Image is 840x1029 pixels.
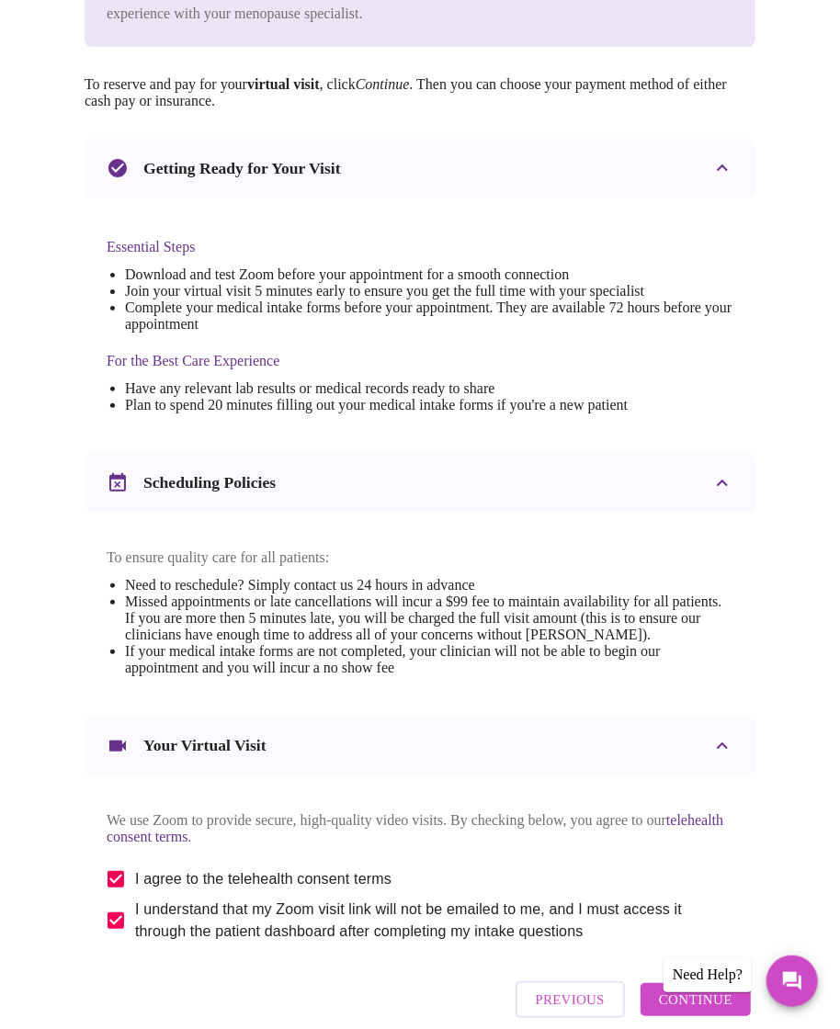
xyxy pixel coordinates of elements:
div: Your Virtual Visit [85,717,755,775]
p: To ensure quality care for all patients: [107,549,733,566]
li: If your medical intake forms are not completed, your clinician will not be able to begin our appo... [125,643,733,676]
li: Missed appointments or late cancellations will incur a $99 fee to maintain availability for all p... [125,594,733,643]
p: We use Zoom to provide secure, high-quality video visits. By checking below, you agree to our . [107,812,733,845]
h3: Getting Ready for Your Visit [143,159,341,178]
li: Download and test Zoom before your appointment for a smooth connection [125,266,733,283]
button: Messages [766,955,818,1007]
strong: virtual visit [247,76,320,92]
button: Previous [516,981,625,1018]
span: I understand that my Zoom visit link will not be emailed to me, and I must access it through the ... [135,899,719,943]
em: Continue [356,76,410,92]
button: Continue [641,983,751,1016]
h3: Scheduling Policies [143,473,276,492]
span: Continue [659,988,732,1012]
a: telehealth consent terms [107,812,723,844]
h4: For the Best Care Experience [107,353,733,369]
h4: Essential Steps [107,239,733,255]
div: Need Help? [664,957,752,992]
div: Getting Ready for Your Visit [85,139,755,198]
p: To reserve and pay for your , click . Then you can choose your payment method of either cash pay ... [85,76,755,109]
li: Complete your medical intake forms before your appointment. They are available 72 hours before yo... [125,300,733,333]
li: Plan to spend 20 minutes filling out your medical intake forms if you're a new patient [125,397,733,413]
div: Scheduling Policies [85,454,755,513]
h3: Your Virtual Visit [143,736,267,755]
li: Need to reschedule? Simply contact us 24 hours in advance [125,577,733,594]
span: I agree to the telehealth consent terms [135,868,392,890]
span: Previous [536,988,605,1012]
li: Join your virtual visit 5 minutes early to ensure you get the full time with your specialist [125,283,733,300]
li: Have any relevant lab results or medical records ready to share [125,380,733,397]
